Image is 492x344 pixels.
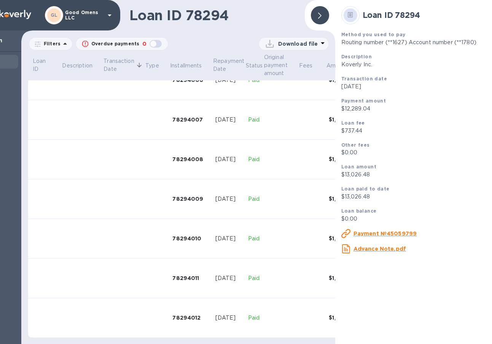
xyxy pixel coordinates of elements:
[341,120,365,126] b: Loan fee
[33,57,61,73] span: Loan ID
[341,193,486,201] p: $13,026.48
[170,62,202,70] p: Installments
[172,195,209,203] div: 78294009
[103,57,134,73] p: Transaction Date
[248,235,260,243] p: Paid
[215,116,242,124] div: [DATE]
[299,62,313,70] p: Fees
[363,10,420,20] b: Loan ID 78294
[248,116,260,124] p: Paid
[329,195,360,203] div: $1,085.54
[341,215,486,223] p: $0.00
[172,274,209,282] div: 78294011
[172,235,209,242] div: 78294010
[341,208,377,214] b: Loan balance
[248,195,260,203] p: Paid
[329,116,360,123] div: $1,085.54
[51,12,58,18] b: GL
[299,62,323,70] span: Fees
[341,54,372,59] b: Description
[326,62,348,70] p: Amount
[329,274,360,282] div: $1,085.54
[329,235,360,242] div: $1,085.54
[353,246,406,252] u: Advance Note.pdf
[91,40,139,47] p: Overdue payments
[341,186,390,192] b: Loan paid to date
[62,62,102,70] span: Description
[103,57,144,73] span: Transaction Date
[33,57,51,73] p: Loan ID
[215,195,242,203] div: [DATE]
[215,314,242,322] div: [DATE]
[278,40,318,48] p: Download file
[341,171,486,179] p: $13,026.48
[248,155,260,163] p: Paid
[129,7,299,23] h1: Loan ID 78294
[215,155,242,163] div: [DATE]
[215,235,242,243] div: [DATE]
[170,62,212,70] span: Installments
[172,314,209,322] div: 78294012
[213,57,244,73] p: Repayment Date
[142,40,146,48] p: 0
[326,62,358,70] span: Amount
[264,53,288,77] p: Original payment amount
[341,105,486,113] p: $12,289.04
[341,32,406,37] b: Method you used to pay
[329,155,360,163] div: $1,085.54
[248,314,260,322] p: Paid
[172,116,209,123] div: 78294007
[341,76,387,82] b: Transaction date
[341,127,486,135] p: $737.44
[341,164,376,170] b: Loan amount
[246,62,263,70] p: Status
[145,62,159,70] p: Type
[41,40,61,47] p: Filters
[341,149,486,157] p: $0.00
[145,62,169,70] span: Type
[341,61,486,69] p: Koverly Inc.
[264,53,298,77] span: Original payment amount
[353,230,417,237] u: Payment №45059799
[341,98,386,104] b: Payment amount
[172,155,209,163] div: 78294008
[341,142,370,148] b: Other fees
[65,10,103,21] p: Good Omens LLC
[62,62,92,70] p: Description
[248,274,260,282] p: Paid
[341,83,486,91] p: [DATE]
[341,38,486,46] p: Routing number (**1627) Account number (**1780)
[76,38,168,50] button: Overdue payments0
[215,274,242,282] div: [DATE]
[329,314,360,322] div: $1,085.54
